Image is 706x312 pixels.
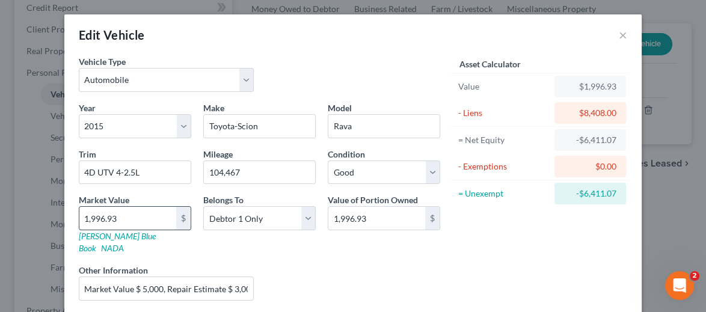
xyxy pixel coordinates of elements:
label: Condition [328,148,365,161]
label: Trim [79,148,96,161]
input: 0.00 [79,207,176,230]
label: Asset Calculator [459,58,521,70]
input: ex. LS, LT, etc [79,161,191,184]
div: Value [458,81,549,93]
span: Make [203,103,224,113]
label: Other Information [79,264,148,277]
div: -$6,411.07 [564,188,616,200]
label: Model [328,102,352,114]
div: = Unexempt [458,188,549,200]
button: × [619,28,627,42]
input: ex. Altima [328,115,440,138]
a: [PERSON_NAME] Blue Book [79,231,156,253]
div: $8,408.00 [564,107,616,119]
span: 2 [690,271,699,281]
label: Vehicle Type [79,55,126,68]
div: -$6,411.07 [564,134,616,146]
label: Mileage [203,148,233,161]
input: (optional) [79,277,253,300]
div: $0.00 [564,161,616,173]
input: -- [204,161,315,184]
label: Market Value [79,194,129,206]
div: $ [176,207,191,230]
a: NADA [101,243,124,253]
div: = Net Equity [458,134,549,146]
span: Belongs To [203,195,244,205]
div: - Liens [458,107,549,119]
input: ex. Nissan [204,115,315,138]
label: Year [79,102,96,114]
div: $ [425,207,440,230]
div: Edit Vehicle [79,26,145,43]
iframe: Intercom live chat [665,271,694,300]
label: Value of Portion Owned [328,194,418,206]
div: - Exemptions [458,161,549,173]
input: 0.00 [328,207,425,230]
div: $1,996.93 [564,81,616,93]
